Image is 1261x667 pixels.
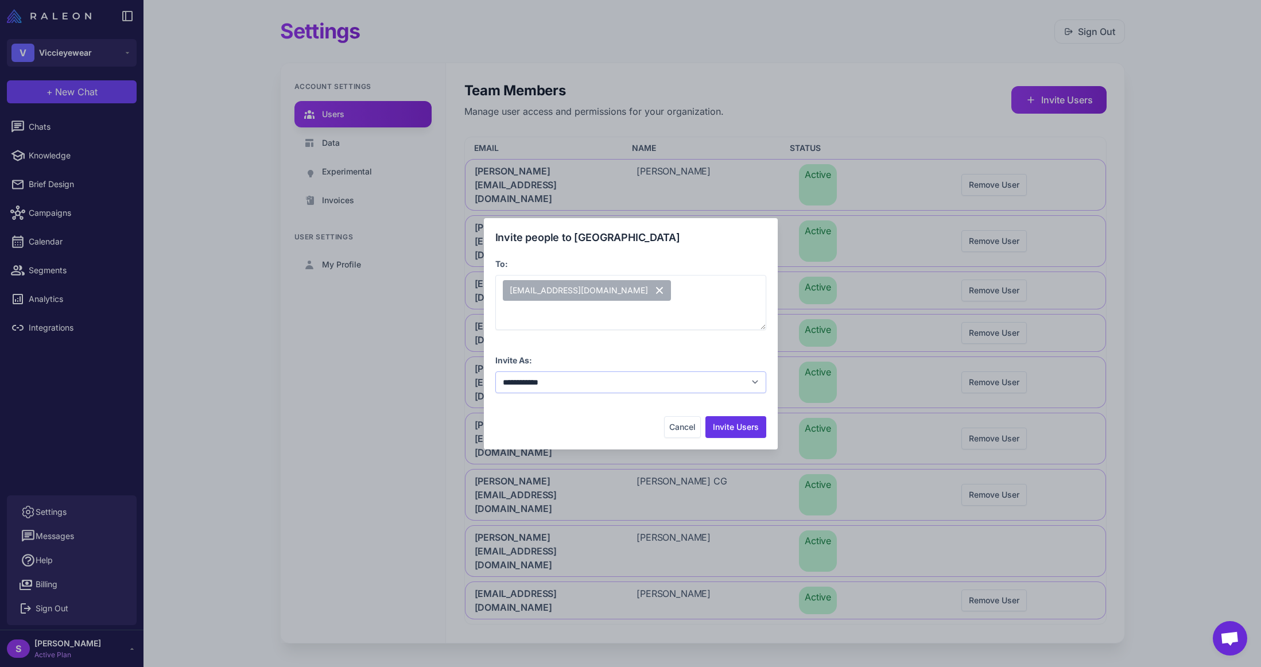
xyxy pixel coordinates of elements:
label: Invite As: [495,355,532,365]
button: Cancel [664,416,701,438]
span: [EMAIL_ADDRESS][DOMAIN_NAME] [503,280,671,301]
label: To: [495,259,508,269]
a: Open chat [1213,621,1247,656]
div: Invite people to [GEOGRAPHIC_DATA] [495,230,766,245]
button: Invite Users [705,416,766,438]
